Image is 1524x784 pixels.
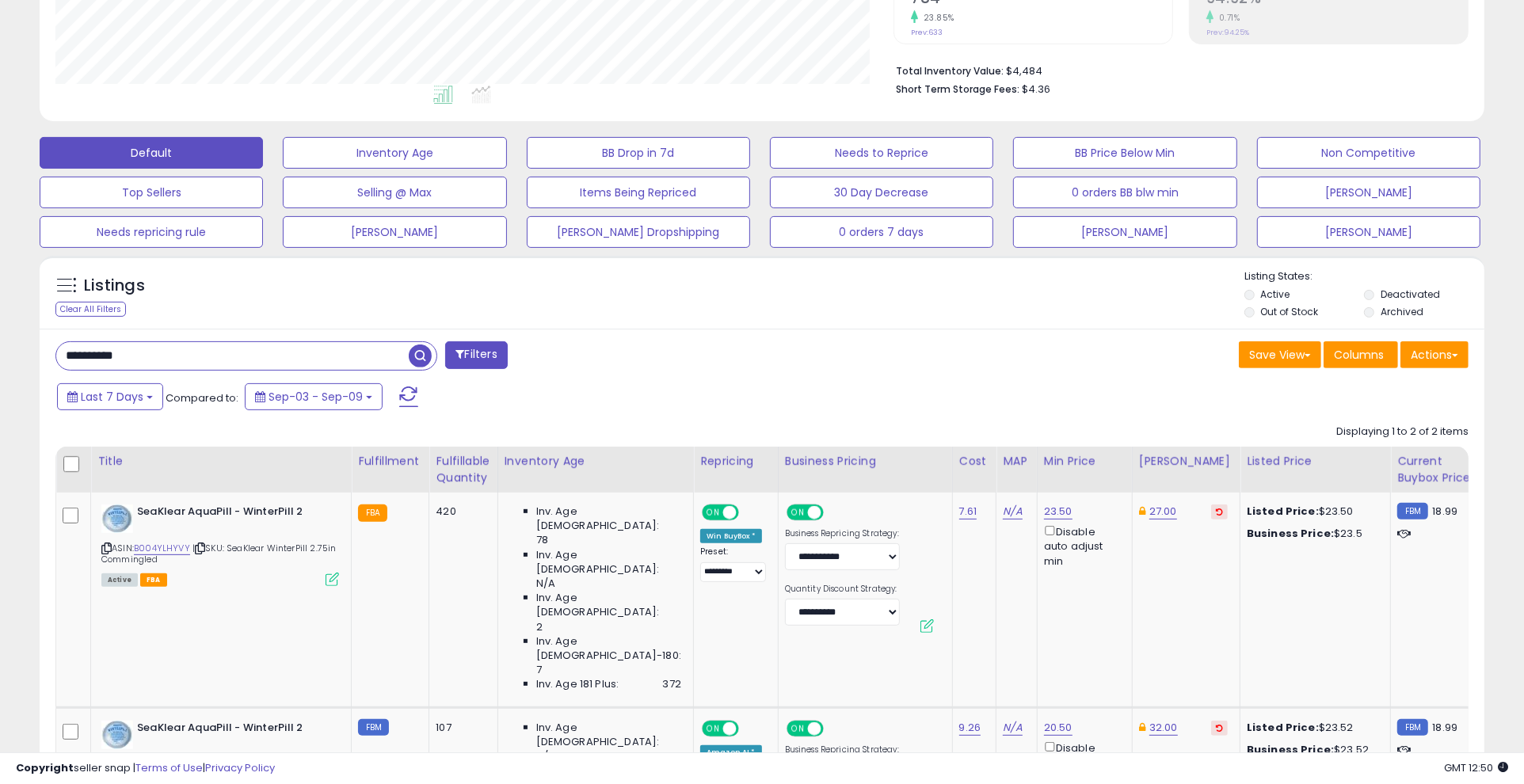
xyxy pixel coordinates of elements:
[536,620,543,634] span: 2
[283,177,506,208] button: Selling @ Max
[821,506,846,519] span: OFF
[959,453,990,470] div: Cost
[1334,347,1384,363] span: Columns
[1247,504,1378,519] div: $23.50
[527,216,750,248] button: [PERSON_NAME] Dropshipping
[135,760,203,775] a: Terms of Use
[1381,287,1440,301] label: Deactivated
[821,721,846,735] span: OFF
[1247,527,1378,541] div: $23.5
[101,542,337,565] span: | SKU: SeaKlear WinterPill 2.75in Commingled
[436,453,490,486] div: Fulfillable Quantity
[1013,137,1236,169] button: BB Price Below Min
[166,390,238,405] span: Compared to:
[1149,720,1178,736] a: 32.00
[84,275,145,297] h5: Listings
[785,584,900,595] label: Quantity Discount Strategy:
[1336,424,1469,440] div: Displaying 1 to 2 of 2 items
[1260,287,1290,301] label: Active
[536,548,681,577] span: Inv. Age [DEMOGRAPHIC_DATA]:
[536,577,555,591] span: N/A
[1247,526,1334,541] b: Business Price:
[1247,720,1319,735] b: Listed Price:
[527,177,750,208] button: Items Being Repriced
[536,663,542,677] span: 7
[896,60,1457,79] li: $4,484
[703,506,723,519] span: ON
[137,504,330,523] b: SeaKlear AquaPill - WinterPill 2
[101,504,339,584] div: ASIN:
[700,453,772,470] div: Repricing
[40,177,263,208] button: Top Sellers
[1397,453,1479,486] div: Current Buybox Price
[55,302,126,317] div: Clear All Filters
[1397,503,1428,519] small: FBM
[1432,504,1457,519] span: 18.99
[1247,453,1384,470] div: Listed Price
[536,591,681,619] span: Inv. Age [DEMOGRAPHIC_DATA]:
[137,721,330,740] b: SeaKlear AquaPill - WinterPill 2
[1257,137,1480,169] button: Non Competitive
[536,504,681,533] span: Inv. Age [DEMOGRAPHIC_DATA]:
[205,760,275,775] a: Privacy Policy
[358,504,387,522] small: FBA
[40,216,263,248] button: Needs repricing rule
[436,504,485,519] div: 420
[97,453,345,470] div: Title
[1003,453,1030,470] div: MAP
[1213,12,1240,24] small: 0.71%
[358,453,422,470] div: Fulfillment
[1206,28,1249,37] small: Prev: 94.25%
[1324,341,1398,368] button: Columns
[896,82,1019,96] b: Short Term Storage Fees:
[737,721,762,735] span: OFF
[134,542,190,555] a: B004YLHYVY
[101,573,138,587] span: All listings currently available for purchase on Amazon
[959,720,981,736] a: 9.26
[527,137,750,169] button: BB Drop in 7d
[1257,216,1480,248] button: [PERSON_NAME]
[1400,341,1469,368] button: Actions
[663,677,681,691] span: 372
[16,760,74,775] strong: Copyright
[101,721,133,749] img: 41aapKGb1GL._SL40_.jpg
[1257,177,1480,208] button: [PERSON_NAME]
[81,389,143,405] span: Last 7 Days
[1247,721,1378,735] div: $23.52
[703,721,723,735] span: ON
[1003,504,1022,519] a: N/A
[436,721,485,735] div: 107
[57,383,163,410] button: Last 7 Days
[1044,523,1120,569] div: Disable auto adjust min
[1444,760,1508,775] span: 2025-09-17 12:50 GMT
[536,634,681,663] span: Inv. Age [DEMOGRAPHIC_DATA]-180:
[1003,720,1022,736] a: N/A
[536,721,681,749] span: Inv. Age [DEMOGRAPHIC_DATA]:
[1260,305,1318,318] label: Out of Stock
[1244,269,1484,284] p: Listing States:
[918,12,954,24] small: 23.85%
[737,506,762,519] span: OFF
[505,453,687,470] div: Inventory Age
[536,677,619,691] span: Inv. Age 181 Plus:
[1022,82,1050,97] span: $4.36
[788,721,808,735] span: ON
[1381,305,1423,318] label: Archived
[1397,719,1428,736] small: FBM
[101,504,133,533] img: 41aapKGb1GL._SL40_.jpg
[770,216,993,248] button: 0 orders 7 days
[1013,216,1236,248] button: [PERSON_NAME]
[245,383,383,410] button: Sep-03 - Sep-09
[283,216,506,248] button: [PERSON_NAME]
[770,177,993,208] button: 30 Day Decrease
[896,64,1004,78] b: Total Inventory Value:
[770,137,993,169] button: Needs to Reprice
[1013,177,1236,208] button: 0 orders BB blw min
[1432,720,1457,735] span: 18.99
[1247,504,1319,519] b: Listed Price:
[140,573,167,587] span: FBA
[788,506,808,519] span: ON
[1149,504,1177,519] a: 27.00
[785,528,900,539] label: Business Repricing Strategy:
[1239,341,1321,368] button: Save View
